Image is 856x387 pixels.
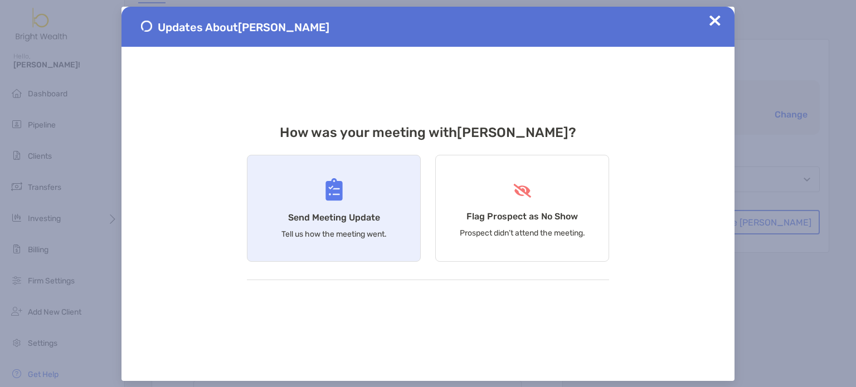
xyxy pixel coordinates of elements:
[288,212,380,223] h4: Send Meeting Update
[281,229,387,239] p: Tell us how the meeting went.
[460,228,585,238] p: Prospect didn’t attend the meeting.
[158,21,329,34] span: Updates About [PERSON_NAME]
[466,211,578,222] h4: Flag Prospect as No Show
[141,21,152,32] img: Send Meeting Update 1
[325,178,343,201] img: Send Meeting Update
[247,125,609,140] h3: How was your meeting with [PERSON_NAME] ?
[512,184,533,198] img: Flag Prospect as No Show
[709,15,721,26] img: Close Updates Zoe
